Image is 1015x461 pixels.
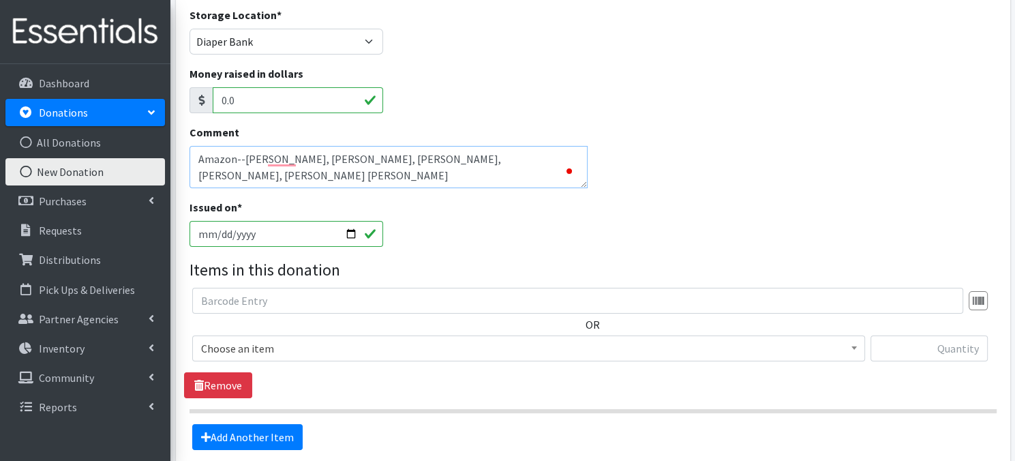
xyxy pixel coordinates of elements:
[192,288,963,314] input: Barcode Entry
[5,70,165,97] a: Dashboard
[190,7,282,23] label: Storage Location
[5,306,165,333] a: Partner Agencies
[5,276,165,303] a: Pick Ups & Deliveries
[5,217,165,244] a: Requests
[5,335,165,362] a: Inventory
[39,76,89,90] p: Dashboard
[5,246,165,273] a: Distributions
[277,8,282,22] abbr: required
[39,106,88,119] p: Donations
[39,400,77,414] p: Reports
[237,200,242,214] abbr: required
[39,253,101,267] p: Distributions
[5,364,165,391] a: Community
[201,339,856,358] span: Choose an item
[5,129,165,156] a: All Donations
[39,312,119,326] p: Partner Agencies
[5,9,165,55] img: HumanEssentials
[5,158,165,185] a: New Donation
[190,124,239,140] label: Comment
[586,316,600,333] label: OR
[39,194,87,208] p: Purchases
[5,188,165,215] a: Purchases
[192,424,303,450] a: Add Another Item
[5,393,165,421] a: Reports
[5,99,165,126] a: Donations
[192,336,865,361] span: Choose an item
[190,146,588,188] textarea: To enrich screen reader interactions, please activate Accessibility in Grammarly extension settings
[39,224,82,237] p: Requests
[190,258,997,282] legend: Items in this donation
[39,371,94,385] p: Community
[190,199,242,215] label: Issued on
[870,336,988,361] input: Quantity
[39,283,135,297] p: Pick Ups & Deliveries
[39,342,85,355] p: Inventory
[184,372,252,398] a: Remove
[190,65,303,82] label: Money raised in dollars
